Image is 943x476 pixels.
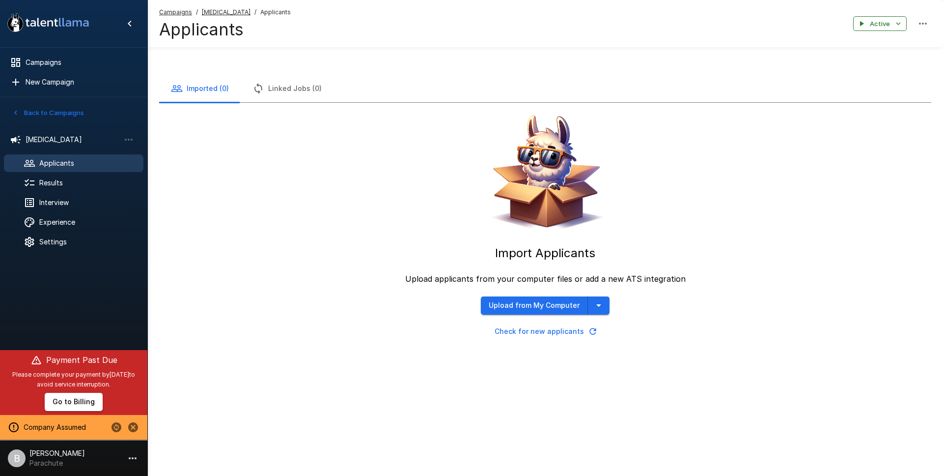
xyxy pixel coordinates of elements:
img: Animated document [484,111,607,234]
button: Imported (0) [159,75,241,102]
button: Check for new applicants [481,323,610,341]
h4: Applicants [159,19,291,40]
h5: Import Applicants [495,245,595,261]
p: Upload applicants from your computer files or add a new ATS integration [405,273,686,285]
button: Linked Jobs (0) [241,75,333,102]
button: Active [853,16,907,31]
button: Upload from My Computer [481,297,588,315]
